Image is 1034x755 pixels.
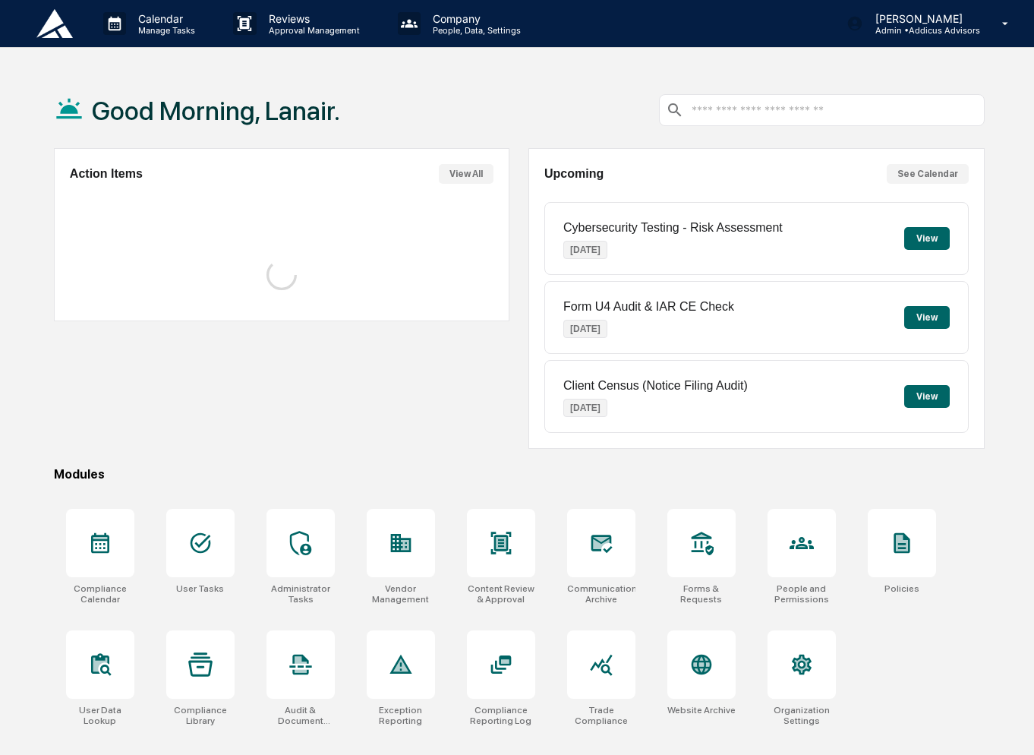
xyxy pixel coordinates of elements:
[563,320,607,338] p: [DATE]
[887,164,969,184] button: See Calendar
[266,705,335,726] div: Audit & Document Logs
[563,221,783,235] p: Cybersecurity Testing - Risk Assessment
[367,705,435,726] div: Exception Reporting
[567,583,635,605] div: Communications Archive
[667,705,736,716] div: Website Archive
[563,399,607,417] p: [DATE]
[126,12,203,25] p: Calendar
[166,705,235,726] div: Compliance Library
[563,300,734,314] p: Form U4 Audit & IAR CE Check
[176,583,224,594] div: User Tasks
[567,705,635,726] div: Trade Compliance
[544,167,604,181] h2: Upcoming
[768,583,836,605] div: People and Permissions
[70,167,143,181] h2: Action Items
[421,12,528,25] p: Company
[667,583,736,605] div: Forms & Requests
[439,164,493,184] button: View All
[66,705,134,726] div: User Data Lookup
[467,705,535,726] div: Compliance Reporting Log
[257,25,367,36] p: Approval Management
[126,25,203,36] p: Manage Tasks
[904,306,950,329] button: View
[904,385,950,408] button: View
[863,25,980,36] p: Admin • Addicus Advisors
[884,583,919,594] div: Policies
[36,9,73,38] img: logo
[467,583,535,605] div: Content Review & Approval
[768,705,836,726] div: Organization Settings
[904,227,950,250] button: View
[367,583,435,605] div: Vendor Management
[863,12,980,25] p: [PERSON_NAME]
[563,379,748,393] p: Client Census (Notice Filing Audit)
[257,12,367,25] p: Reviews
[563,241,607,259] p: [DATE]
[92,96,340,126] h1: Good Morning, Lanair.
[421,25,528,36] p: People, Data, Settings
[66,583,134,605] div: Compliance Calendar
[266,583,335,605] div: Administrator Tasks
[54,467,985,482] div: Modules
